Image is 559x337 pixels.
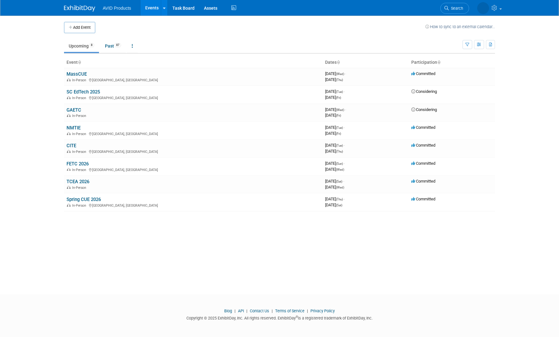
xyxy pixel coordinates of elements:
[336,180,342,183] span: (Sat)
[67,96,71,99] img: In-Person Event
[233,309,237,313] span: |
[344,197,345,201] span: -
[336,132,341,135] span: (Fri)
[336,204,342,207] span: (Sat)
[114,43,121,48] span: 87
[100,40,126,52] a: Past87
[336,198,343,201] span: (Thu)
[72,168,88,172] span: In-Person
[67,197,101,202] a: Spring CUE 2026
[67,179,89,184] a: TCEA 2026
[64,40,99,52] a: Upcoming8
[67,89,100,95] a: SC EdTech 2025
[411,197,435,201] span: Committed
[67,132,71,135] img: In-Person Event
[325,203,342,207] span: [DATE]
[72,204,88,208] span: In-Person
[325,161,345,166] span: [DATE]
[78,60,81,65] a: Sort by Event Name
[336,72,344,76] span: (Wed)
[310,309,335,313] a: Privacy Policy
[411,89,437,94] span: Considering
[336,78,343,82] span: (Thu)
[72,132,88,136] span: In-Person
[325,107,346,112] span: [DATE]
[67,107,81,113] a: GAETC
[275,309,304,313] a: Terms of Service
[449,6,463,11] span: Search
[411,71,435,76] span: Committed
[411,125,435,130] span: Committed
[411,179,435,184] span: Committed
[411,143,435,148] span: Committed
[325,143,345,148] span: [DATE]
[345,71,346,76] span: -
[336,126,343,129] span: (Tue)
[67,78,71,81] img: In-Person Event
[323,57,409,68] th: Dates
[67,77,320,82] div: [GEOGRAPHIC_DATA], [GEOGRAPHIC_DATA]
[238,309,244,313] a: API
[344,89,345,94] span: -
[440,3,469,14] a: Search
[67,149,320,154] div: [GEOGRAPHIC_DATA], [GEOGRAPHIC_DATA]
[67,186,71,189] img: In-Person Event
[67,204,71,207] img: In-Person Event
[72,186,88,190] span: In-Person
[325,113,341,118] span: [DATE]
[325,197,345,201] span: [DATE]
[224,309,232,313] a: Blog
[72,78,88,82] span: In-Person
[477,2,489,14] img: Dionne Smith
[67,95,320,100] div: [GEOGRAPHIC_DATA], [GEOGRAPHIC_DATA]
[325,125,345,130] span: [DATE]
[336,150,343,153] span: (Thu)
[72,150,88,154] span: In-Person
[270,309,274,313] span: |
[67,71,87,77] a: MassCUE
[437,60,440,65] a: Sort by Participation Type
[411,161,435,166] span: Committed
[325,77,343,82] span: [DATE]
[345,107,346,112] span: -
[67,168,71,171] img: In-Person Event
[67,125,81,131] a: NMTIE
[336,90,343,93] span: (Tue)
[67,114,71,117] img: In-Person Event
[425,24,495,29] a: How to sync to an external calendar...
[336,114,341,117] span: (Fri)
[344,125,345,130] span: -
[67,131,320,136] div: [GEOGRAPHIC_DATA], [GEOGRAPHIC_DATA]
[305,309,309,313] span: |
[325,179,344,184] span: [DATE]
[336,144,343,147] span: (Tue)
[337,60,340,65] a: Sort by Start Date
[103,6,131,11] span: AVID Products
[409,57,495,68] th: Participation
[336,162,343,165] span: (Sun)
[325,131,341,136] span: [DATE]
[325,95,341,100] span: [DATE]
[72,114,88,118] span: In-Person
[67,143,76,148] a: CITE
[411,107,437,112] span: Considering
[343,179,344,184] span: -
[64,5,95,12] img: ExhibitDay
[336,96,341,99] span: (Fri)
[89,43,94,48] span: 8
[245,309,249,313] span: |
[296,315,298,319] sup: ®
[325,71,346,76] span: [DATE]
[344,161,345,166] span: -
[325,89,345,94] span: [DATE]
[67,167,320,172] div: [GEOGRAPHIC_DATA], [GEOGRAPHIC_DATA]
[325,185,344,189] span: [DATE]
[336,168,344,171] span: (Wed)
[325,167,344,172] span: [DATE]
[325,149,343,153] span: [DATE]
[64,57,323,68] th: Event
[64,22,95,33] button: Add Event
[67,203,320,208] div: [GEOGRAPHIC_DATA], [GEOGRAPHIC_DATA]
[344,143,345,148] span: -
[336,108,344,112] span: (Wed)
